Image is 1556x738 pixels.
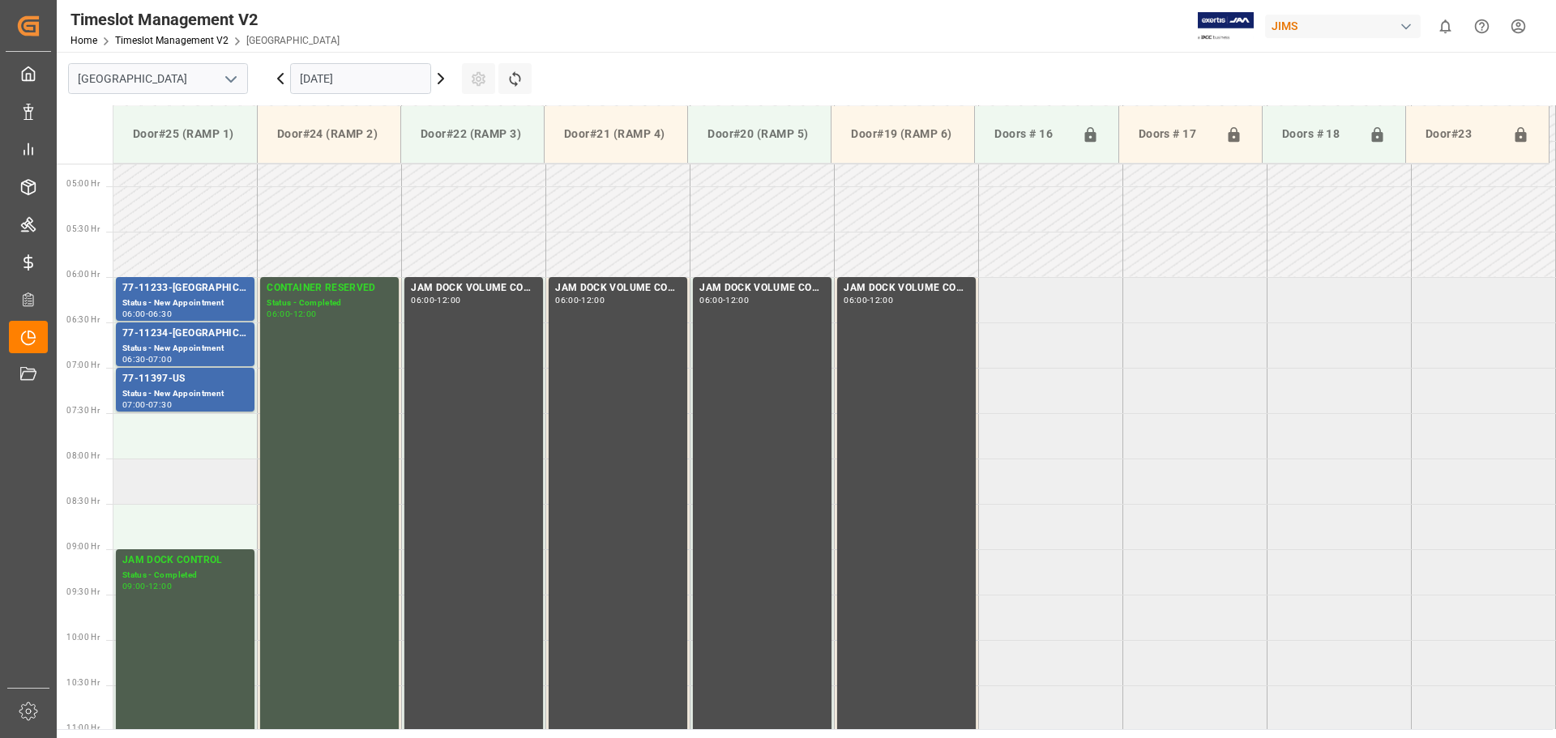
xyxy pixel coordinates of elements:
[66,406,100,415] span: 07:30 Hr
[1265,15,1421,38] div: JIMS
[267,296,392,310] div: Status - Completed
[699,280,825,296] div: JAM DOCK VOLUME CONTROL
[122,310,146,318] div: 06:00
[414,119,531,149] div: Door#22 (RAMP 3)
[122,582,146,590] div: 09:00
[725,296,749,304] div: 12:00
[66,587,100,596] span: 09:30 Hr
[146,582,148,590] div: -
[555,280,681,296] div: JAM DOCK VOLUME CONTROL
[122,552,248,569] div: JAM DOCK CONTROL
[988,119,1075,150] div: Doors # 16
[122,569,248,582] div: Status - Completed
[115,35,229,46] a: Timeslot Management V2
[411,296,434,304] div: 06:00
[699,296,723,304] div: 06:00
[66,542,100,551] span: 09:00 Hr
[148,401,172,408] div: 07:30
[68,63,248,94] input: Type to search/select
[1427,8,1464,45] button: show 0 new notifications
[122,296,248,310] div: Status - New Appointment
[66,360,100,369] span: 07:00 Hr
[437,296,460,304] div: 12:00
[148,582,172,590] div: 12:00
[66,723,100,732] span: 11:00 Hr
[581,296,605,304] div: 12:00
[71,7,340,32] div: Timeslot Management V2
[122,371,248,387] div: 77-11397-US
[1276,119,1362,150] div: Doors # 18
[66,451,100,460] span: 08:00 Hr
[66,179,100,188] span: 05:00 Hr
[66,224,100,233] span: 05:30 Hr
[71,35,97,46] a: Home
[290,63,431,94] input: DD.MM.YYYY
[1198,12,1254,41] img: Exertis%20JAM%20-%20Email%20Logo.jpg_1722504956.jpg
[66,497,100,506] span: 08:30 Hr
[126,119,244,149] div: Door#25 (RAMP 1)
[293,310,317,318] div: 12:00
[558,119,674,149] div: Door#21 (RAMP 4)
[844,280,969,296] div: JAM DOCK VOLUME CONTROL
[122,342,248,356] div: Status - New Appointment
[122,280,248,296] div: 77-11233-[GEOGRAPHIC_DATA]
[434,296,437,304] div: -
[844,119,961,149] div: Door#19 (RAMP 6)
[218,66,242,92] button: open menu
[555,296,579,304] div: 06:00
[579,296,581,304] div: -
[66,315,100,324] span: 06:30 Hr
[146,401,148,408] div: -
[148,356,172,363] div: 07:00
[271,119,387,149] div: Door#24 (RAMP 2)
[267,310,290,318] div: 06:00
[1132,119,1219,150] div: Doors # 17
[290,310,293,318] div: -
[867,296,870,304] div: -
[411,280,536,296] div: JAM DOCK VOLUME CONTROL
[1419,119,1506,150] div: Door#23
[122,387,248,401] div: Status - New Appointment
[1464,8,1500,45] button: Help Center
[122,356,146,363] div: 06:30
[870,296,893,304] div: 12:00
[1265,11,1427,41] button: JIMS
[148,310,172,318] div: 06:30
[723,296,725,304] div: -
[146,356,148,363] div: -
[122,326,248,342] div: 77-11234-[GEOGRAPHIC_DATA]
[146,310,148,318] div: -
[267,280,392,296] div: CONTAINER RESERVED
[701,119,818,149] div: Door#20 (RAMP 5)
[122,401,146,408] div: 07:00
[66,678,100,687] span: 10:30 Hr
[66,270,100,279] span: 06:00 Hr
[844,296,867,304] div: 06:00
[66,633,100,642] span: 10:00 Hr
